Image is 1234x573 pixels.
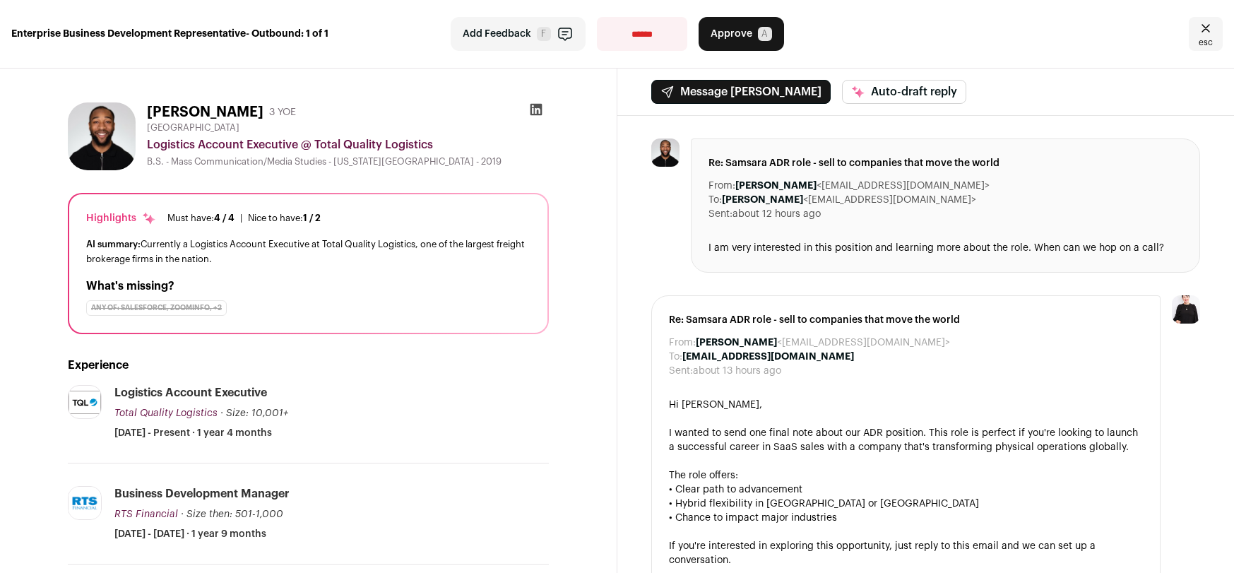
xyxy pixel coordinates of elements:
a: Close [1189,17,1223,51]
b: [EMAIL_ADDRESS][DOMAIN_NAME] [682,352,854,362]
span: Re: Samsara ADR role - sell to companies that move the world [669,313,1144,327]
button: Approve A [699,17,784,51]
span: Add Feedback [463,27,531,41]
div: I wanted to send one final note about our ADR position. This role is perfect if you're looking to... [669,426,1144,454]
dd: <[EMAIL_ADDRESS][DOMAIN_NAME]> [735,179,990,193]
b: [PERSON_NAME] [722,195,803,205]
img: 7ca4e5dcf436ff4070822a5d5074179271af2f93fe9ee0bf7dd5223a67a3f81a [651,138,680,167]
span: · Size then: 501-1,000 [181,509,283,519]
button: Auto-draft reply [842,80,966,104]
div: • Clear path to advancement [669,483,1144,497]
img: 9240684-medium_jpg [1172,295,1200,324]
h2: What's missing? [86,278,530,295]
span: [DATE] - Present · 1 year 4 months [114,426,272,440]
span: · Size: 10,001+ [220,408,288,418]
div: • Hybrid flexibility in [GEOGRAPHIC_DATA] or [GEOGRAPHIC_DATA] [669,497,1144,511]
img: 08f4ec5252e96f2a1f848a29a97a25f674dcc8ba044bfe1eea38b63e54dc7b24.jpg [69,487,101,519]
dt: From: [708,179,735,193]
dd: about 13 hours ago [693,364,781,378]
div: • Chance to impact major industries [669,511,1144,525]
span: Total Quality Logistics [114,408,218,418]
span: AI summary: [86,240,141,249]
h2: Experience [68,357,549,374]
b: [PERSON_NAME] [735,181,817,191]
div: 3 YOE [269,105,296,119]
span: A [758,27,772,41]
ul: | [167,213,321,224]
dd: <[EMAIL_ADDRESS][DOMAIN_NAME]> [722,193,976,207]
button: Message [PERSON_NAME] [651,80,831,104]
span: esc [1199,37,1213,48]
span: 1 / 2 [303,213,321,223]
span: 4 / 4 [214,213,235,223]
div: I am very interested in this position and learning more about the role. When can we hop on a call? [708,241,1183,255]
dd: <[EMAIL_ADDRESS][DOMAIN_NAME]> [696,336,950,350]
div: Hi [PERSON_NAME], [669,398,1144,412]
span: RTS Financial [114,509,178,519]
div: The role offers: [669,468,1144,483]
span: [GEOGRAPHIC_DATA] [147,122,239,134]
button: Add Feedback F [451,17,586,51]
img: 7ca4e5dcf436ff4070822a5d5074179271af2f93fe9ee0bf7dd5223a67a3f81a [68,102,136,170]
dt: Sent: [708,207,732,221]
div: Any of: Salesforce, ZoomInfo, +2 [86,300,227,316]
img: 8aeeb8162e4da9d2e79385d1f1d8c965050a3c624222473fcc9daa51d59720c5.png [69,391,101,414]
span: [DATE] - [DATE] · 1 year 9 months [114,527,266,541]
strong: Enterprise Business Development Representative- Outbound: 1 of 1 [11,27,328,41]
div: Must have: [167,213,235,224]
div: Logistics Account Executive @ Total Quality Logistics [147,136,549,153]
dt: From: [669,336,696,350]
div: B.S. - Mass Communication/Media Studies - [US_STATE][GEOGRAPHIC_DATA] - 2019 [147,156,549,167]
div: Business Development Manager [114,486,290,502]
span: Approve [711,27,752,41]
div: Logistics Account Executive [114,385,267,401]
div: If you're interested in exploring this opportunity, just reply to this email and we can set up a ... [669,539,1144,567]
dd: about 12 hours ago [732,207,821,221]
b: [PERSON_NAME] [696,338,777,348]
dt: To: [708,193,722,207]
span: Re: Samsara ADR role - sell to companies that move the world [708,156,1183,170]
span: F [537,27,551,41]
div: Currently a Logistics Account Executive at Total Quality Logistics, one of the largest freight br... [86,237,530,266]
h1: [PERSON_NAME] [147,102,263,122]
div: Highlights [86,211,156,225]
dt: Sent: [669,364,693,378]
dt: To: [669,350,682,364]
div: Nice to have: [248,213,321,224]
